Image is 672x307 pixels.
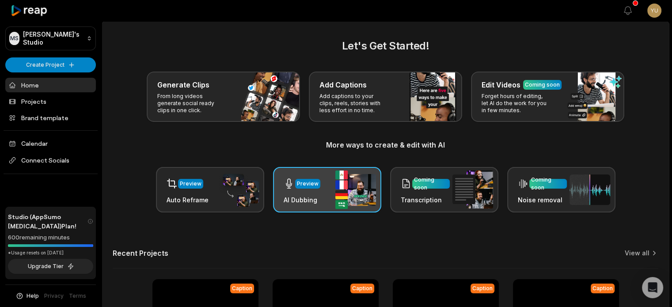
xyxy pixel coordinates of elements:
[15,292,39,300] button: Help
[8,233,93,242] div: 600 remaining minutes
[401,195,450,205] h3: Transcription
[8,212,87,231] span: Studio (AppSumo [MEDICAL_DATA]) Plan!
[69,292,86,300] a: Terms
[5,57,96,72] button: Create Project
[625,249,649,258] a: View all
[5,78,96,92] a: Home
[44,292,64,300] a: Privacy
[157,80,209,90] h3: Generate Clips
[23,30,83,46] p: [PERSON_NAME]'s Studio
[218,173,259,207] img: auto_reframe.png
[335,171,376,209] img: ai_dubbing.png
[531,176,565,192] div: Coming soon
[319,93,388,114] p: Add captions to your clips, reels, stories with less effort in no time.
[319,80,367,90] h3: Add Captions
[9,32,19,45] div: MS
[5,152,96,168] span: Connect Socials
[180,180,201,188] div: Preview
[113,140,658,150] h3: More ways to create & edit with AI
[482,93,550,114] p: Forget hours of editing, let AI do the work for you in few minutes.
[157,93,226,114] p: From long videos generate social ready clips in one click.
[642,277,663,298] div: Open Intercom Messenger
[8,259,93,274] button: Upgrade Tier
[414,176,448,192] div: Coming soon
[5,94,96,109] a: Projects
[27,292,39,300] span: Help
[113,38,658,54] h2: Let's Get Started!
[525,81,560,89] div: Coming soon
[284,195,320,205] h3: AI Dubbing
[569,174,610,205] img: noise_removal.png
[5,136,96,151] a: Calendar
[518,195,567,205] h3: Noise removal
[113,249,168,258] h2: Recent Projects
[452,171,493,208] img: transcription.png
[482,80,520,90] h3: Edit Videos
[5,110,96,125] a: Brand template
[297,180,319,188] div: Preview
[167,195,209,205] h3: Auto Reframe
[8,250,93,256] div: *Usage resets on [DATE]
